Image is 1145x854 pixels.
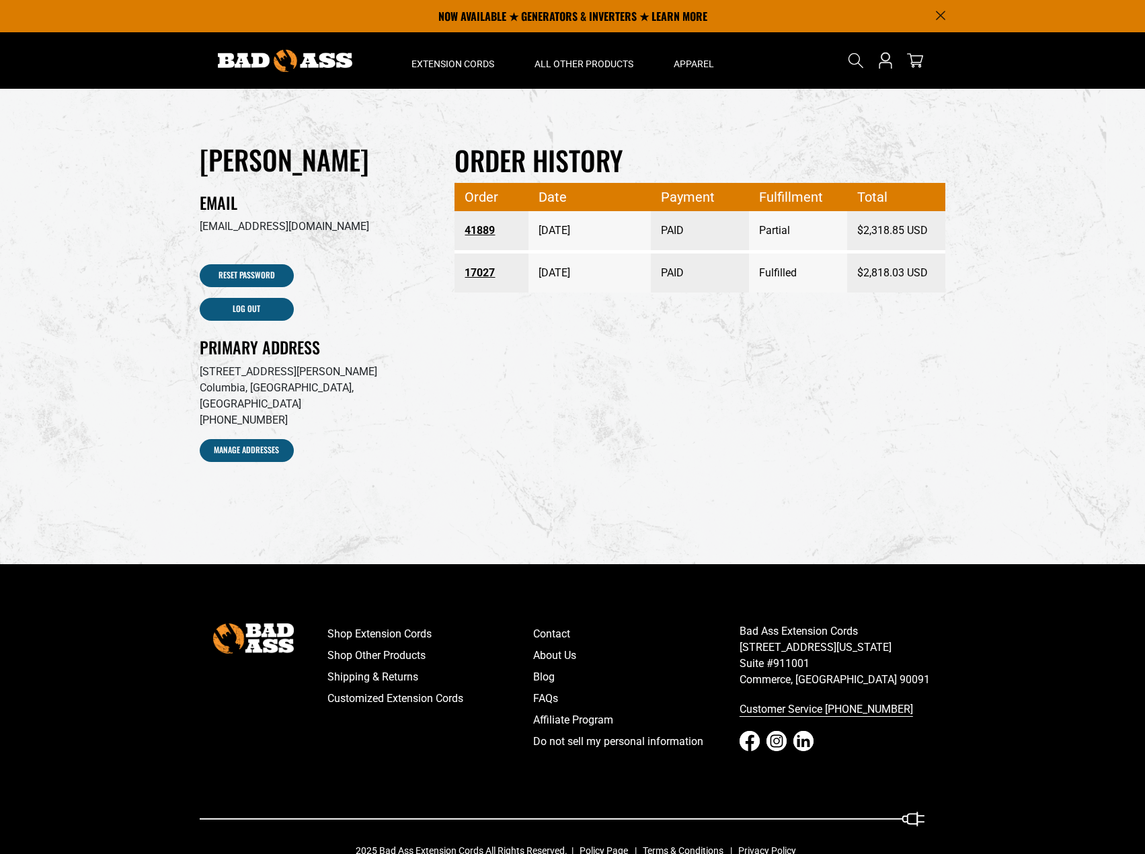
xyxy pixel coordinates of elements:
a: Contact [533,623,740,645]
p: [STREET_ADDRESS][PERSON_NAME] [200,364,435,380]
span: Fulfillment [759,184,837,210]
summary: Apparel [654,32,734,89]
p: [EMAIL_ADDRESS][DOMAIN_NAME] [200,219,435,235]
span: Order [465,184,518,210]
a: Shop Extension Cords [327,623,534,645]
img: Bad Ass Extension Cords [218,50,352,72]
span: PAID [661,212,739,249]
span: Total [857,184,935,210]
span: All Other Products [535,58,633,70]
h2: Primary Address [200,337,435,358]
h2: Email [200,192,435,213]
img: Bad Ass Extension Cords [213,623,294,654]
span: Payment [661,184,739,210]
p: Bad Ass Extension Cords [STREET_ADDRESS][US_STATE] Suite #911001 Commerce, [GEOGRAPHIC_DATA] 90091 [740,623,946,688]
p: [PHONE_NUMBER] [200,412,435,428]
span: Date [539,184,641,210]
a: Shipping & Returns [327,666,534,688]
span: Apparel [674,58,714,70]
a: Manage Addresses [200,439,294,462]
time: [DATE] [539,266,570,279]
a: About Us [533,645,740,666]
a: Order number 17027 [465,261,518,285]
a: Do not sell my personal information [533,731,740,752]
span: Extension Cords [411,58,494,70]
a: FAQs [533,688,740,709]
span: PAID [661,254,739,292]
a: Order number 41889 [465,219,518,243]
span: Fulfilled [759,254,837,292]
summary: Search [845,50,867,71]
a: Customized Extension Cords [327,688,534,709]
summary: All Other Products [514,32,654,89]
span: $2,818.03 USD [857,254,935,292]
a: Log out [200,298,294,321]
time: [DATE] [539,224,570,237]
span: Partial [759,212,837,249]
h1: [PERSON_NAME] [200,143,435,176]
a: Blog [533,666,740,688]
p: Columbia, [GEOGRAPHIC_DATA], [GEOGRAPHIC_DATA] [200,380,435,412]
a: Affiliate Program [533,709,740,731]
summary: Extension Cords [391,32,514,89]
a: Shop Other Products [327,645,534,666]
span: $2,318.85 USD [857,212,935,249]
a: Customer Service [PHONE_NUMBER] [740,699,946,720]
h2: Order history [455,143,945,178]
a: Reset Password [200,264,294,287]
